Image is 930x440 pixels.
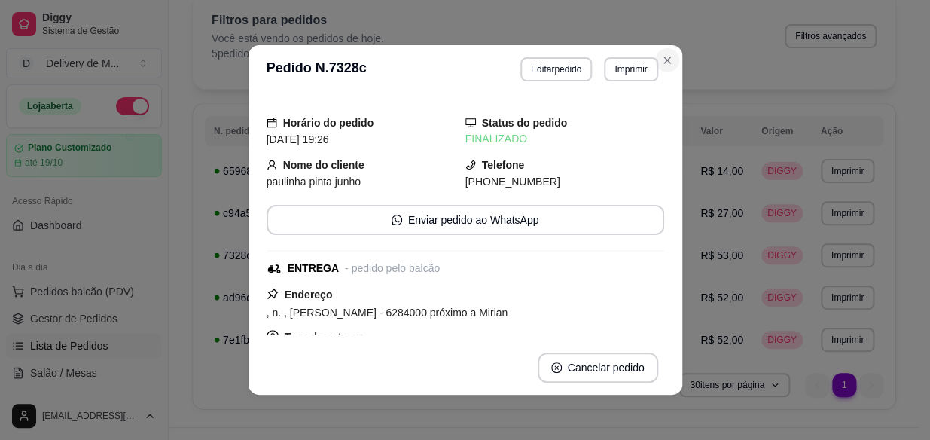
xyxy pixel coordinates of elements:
span: paulinha pinta junho [267,176,361,188]
span: close-circle [551,362,562,373]
span: [PHONE_NUMBER] [465,176,560,188]
span: [DATE] 19:26 [267,133,329,145]
button: Close [655,48,679,72]
strong: Telefone [482,159,525,171]
h3: Pedido N. 7328c [267,57,367,81]
span: user [267,160,277,170]
div: - pedido pelo balcão [345,261,440,277]
div: ENTREGA [288,261,339,277]
span: pushpin [267,288,279,300]
strong: Endereço [285,289,333,301]
button: Imprimir [604,57,657,81]
div: FINALIZADO [465,131,664,147]
strong: Horário do pedido [283,117,374,129]
strong: Nome do cliente [283,159,364,171]
strong: Taxa de entrega [285,331,364,343]
span: calendar [267,118,277,128]
strong: Status do pedido [482,117,568,129]
span: desktop [465,118,476,128]
span: whats-app [392,215,402,225]
span: , n. , [PERSON_NAME] - 6284000 próximo a Mirian [267,307,508,319]
span: phone [465,160,476,170]
span: dollar [267,330,279,342]
button: Editarpedido [520,57,592,81]
button: whats-appEnviar pedido ao WhatsApp [267,205,664,235]
button: close-circleCancelar pedido [538,353,658,383]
